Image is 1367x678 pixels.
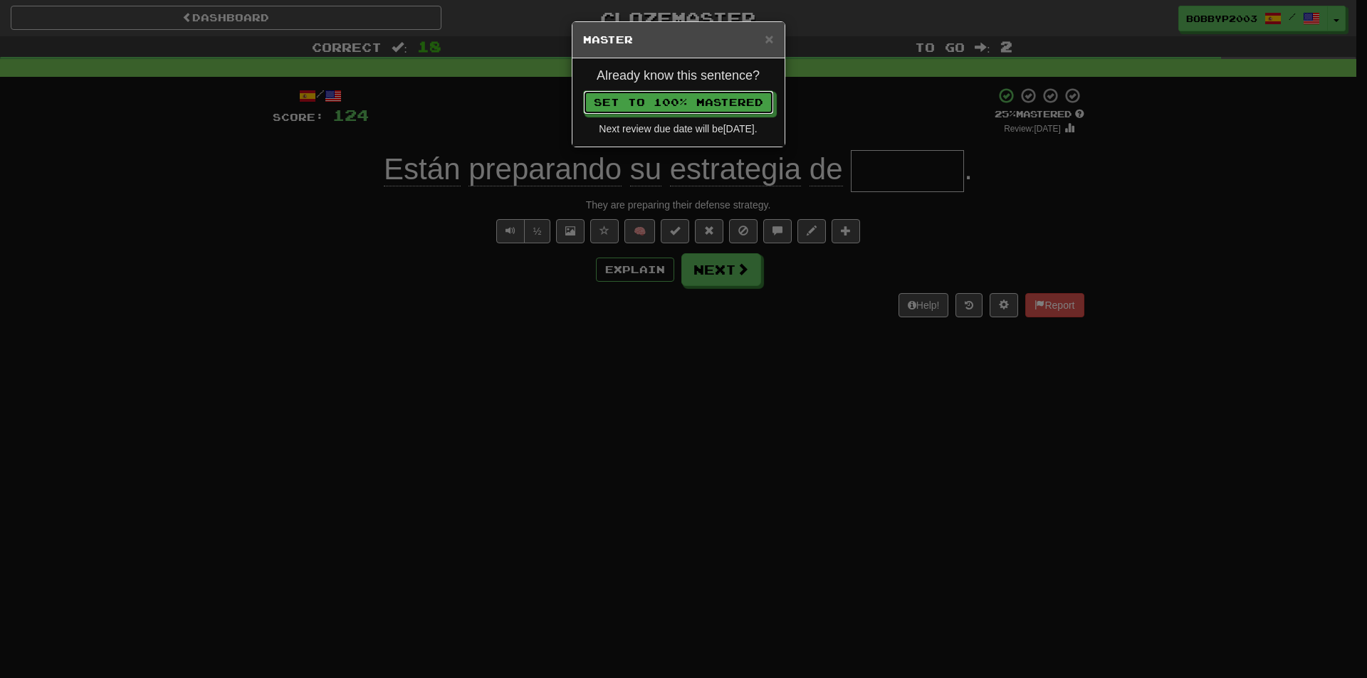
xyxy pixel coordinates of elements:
[765,31,773,47] span: ×
[583,69,774,83] h4: Already know this sentence?
[583,122,774,136] div: Next review due date will be [DATE] .
[583,90,774,115] button: Set to 100% Mastered
[765,31,773,46] button: Close
[583,33,774,47] h5: Master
